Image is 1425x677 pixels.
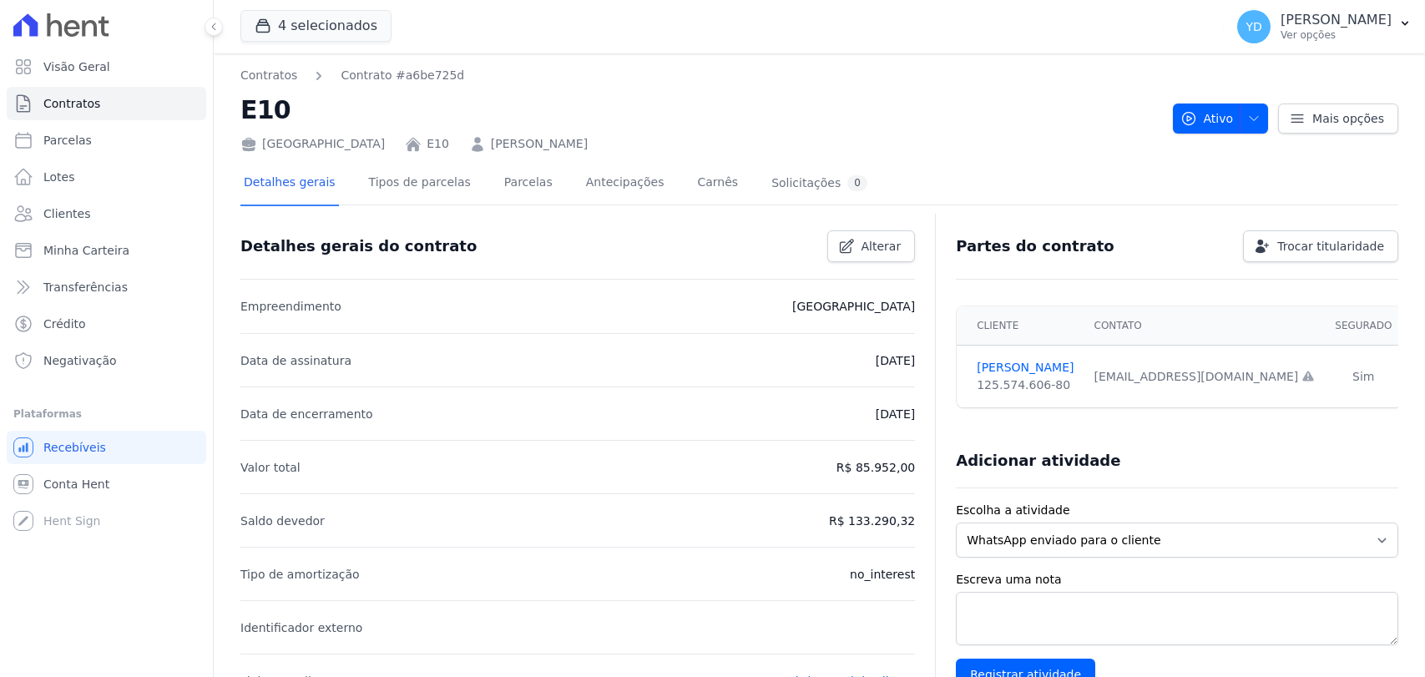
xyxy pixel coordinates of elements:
label: Escreva uma nota [956,571,1398,589]
span: Mais opções [1312,110,1384,127]
a: Recebíveis [7,431,206,464]
button: 4 selecionados [240,10,392,42]
div: Plataformas [13,404,200,424]
span: Conta Hent [43,476,109,493]
span: Lotes [43,169,75,185]
span: Contratos [43,95,100,112]
p: Tipo de amortização [240,564,360,584]
h3: Detalhes gerais do contrato [240,236,477,256]
h3: Partes do contrato [956,236,1114,256]
p: Ver opções [1281,28,1392,42]
span: Crédito [43,316,86,332]
p: [PERSON_NAME] [1281,12,1392,28]
a: Parcelas [501,162,556,206]
a: Clientes [7,197,206,230]
h3: Adicionar atividade [956,451,1120,471]
div: Solicitações [771,175,867,191]
a: E10 [427,135,449,153]
th: Contato [1084,306,1326,346]
p: [DATE] [876,351,915,371]
nav: Breadcrumb [240,67,464,84]
div: [EMAIL_ADDRESS][DOMAIN_NAME] [1094,368,1316,386]
a: Alterar [827,230,916,262]
p: [GEOGRAPHIC_DATA] [792,296,915,316]
a: Tipos de parcelas [366,162,474,206]
a: Minha Carteira [7,234,206,267]
a: Contratos [240,67,297,84]
span: Negativação [43,352,117,369]
a: Crédito [7,307,206,341]
td: Sim [1325,346,1402,408]
a: Transferências [7,270,206,304]
span: Alterar [862,238,902,255]
a: [PERSON_NAME] [491,135,588,153]
span: Ativo [1180,104,1234,134]
h2: E10 [240,91,1160,129]
div: [GEOGRAPHIC_DATA] [240,135,385,153]
p: Saldo devedor [240,511,325,531]
div: 0 [847,175,867,191]
a: Trocar titularidade [1243,230,1398,262]
a: Mais opções [1278,104,1398,134]
span: Transferências [43,279,128,296]
a: Visão Geral [7,50,206,83]
a: Conta Hent [7,467,206,501]
label: Escolha a atividade [956,502,1398,519]
a: Carnês [694,162,741,206]
button: YD [PERSON_NAME] Ver opções [1224,3,1425,50]
span: Visão Geral [43,58,110,75]
button: Ativo [1173,104,1269,134]
p: R$ 85.952,00 [836,457,915,477]
a: Negativação [7,344,206,377]
p: Identificador externo [240,618,362,638]
a: Contratos [7,87,206,120]
span: Parcelas [43,132,92,149]
span: Recebíveis [43,439,106,456]
nav: Breadcrumb [240,67,1160,84]
th: Cliente [957,306,1084,346]
a: Solicitações0 [768,162,871,206]
p: Data de encerramento [240,404,373,424]
span: Minha Carteira [43,242,129,259]
p: R$ 133.290,32 [829,511,915,531]
p: Empreendimento [240,296,341,316]
p: Data de assinatura [240,351,351,371]
p: [DATE] [876,404,915,424]
a: Detalhes gerais [240,162,339,206]
a: Antecipações [583,162,668,206]
span: Trocar titularidade [1277,238,1384,255]
p: no_interest [850,564,915,584]
a: [PERSON_NAME] [977,359,1074,376]
span: YD [1246,21,1261,33]
div: 125.574.606-80 [977,376,1074,394]
p: Valor total [240,457,301,477]
a: Parcelas [7,124,206,157]
a: Contrato #a6be725d [341,67,464,84]
th: Segurado [1325,306,1402,346]
span: Clientes [43,205,90,222]
a: Lotes [7,160,206,194]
